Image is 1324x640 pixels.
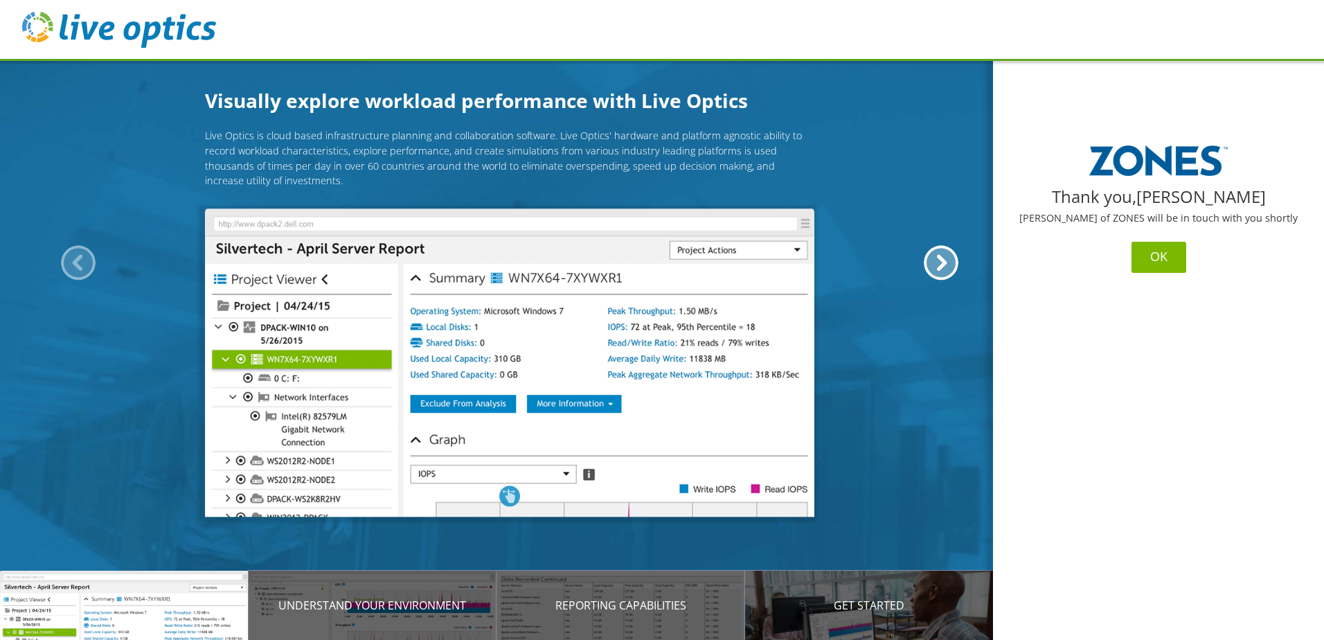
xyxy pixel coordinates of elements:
[22,12,216,48] img: live_optics_svg.svg
[205,86,814,115] h1: Visually explore workload performance with Live Optics
[205,129,814,188] p: Live Optics is cloud based infrastructure planning and collaboration software. Live Optics' hardw...
[1004,188,1313,205] h2: Thank you,
[1004,213,1313,223] p: [PERSON_NAME] of ZONES will be in touch with you shortly
[1089,145,1228,176] img: 9mj8bGQi+6MAAAAASUVORK5CYII=
[1136,185,1266,208] span: [PERSON_NAME]
[745,597,994,614] p: Get Started
[496,597,745,614] p: Reporting Capabilities
[205,208,814,517] img: Introducing Live Optics
[249,597,497,614] p: Understand your environment
[1131,242,1186,273] button: OK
